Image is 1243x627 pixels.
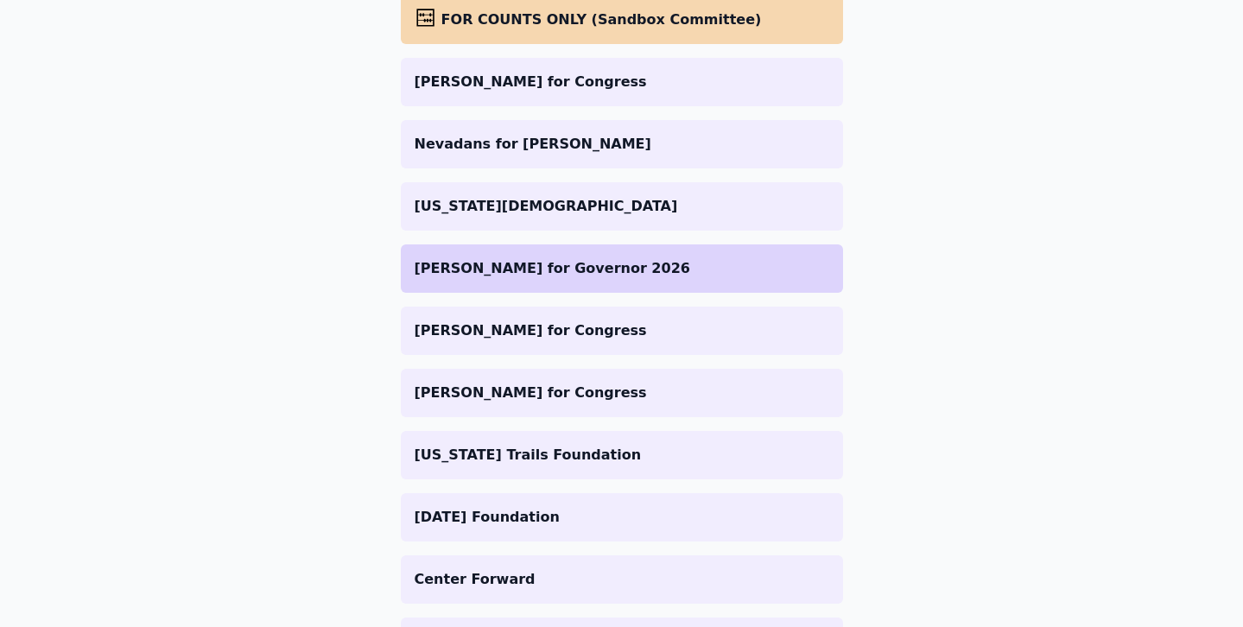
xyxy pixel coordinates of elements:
p: [PERSON_NAME] for Congress [415,383,829,403]
p: [US_STATE] Trails Foundation [415,445,829,465]
a: [US_STATE] Trails Foundation [401,431,843,479]
p: [DATE] Foundation [415,507,829,528]
a: [PERSON_NAME] for Congress [401,58,843,106]
a: [DATE] Foundation [401,493,843,541]
p: [US_STATE][DEMOGRAPHIC_DATA] [415,196,829,217]
a: [PERSON_NAME] for Congress [401,307,843,355]
a: Center Forward [401,555,843,604]
p: Center Forward [415,569,829,590]
a: [US_STATE][DEMOGRAPHIC_DATA] [401,182,843,231]
a: Nevadans for [PERSON_NAME] [401,120,843,168]
a: [PERSON_NAME] for Governor 2026 [401,244,843,293]
p: Nevadans for [PERSON_NAME] [415,134,829,155]
a: [PERSON_NAME] for Congress [401,369,843,417]
p: [PERSON_NAME] for Congress [415,72,829,92]
p: [PERSON_NAME] for Congress [415,320,829,341]
span: FOR COUNTS ONLY (Sandbox Committee) [441,11,762,28]
p: [PERSON_NAME] for Governor 2026 [415,258,829,279]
